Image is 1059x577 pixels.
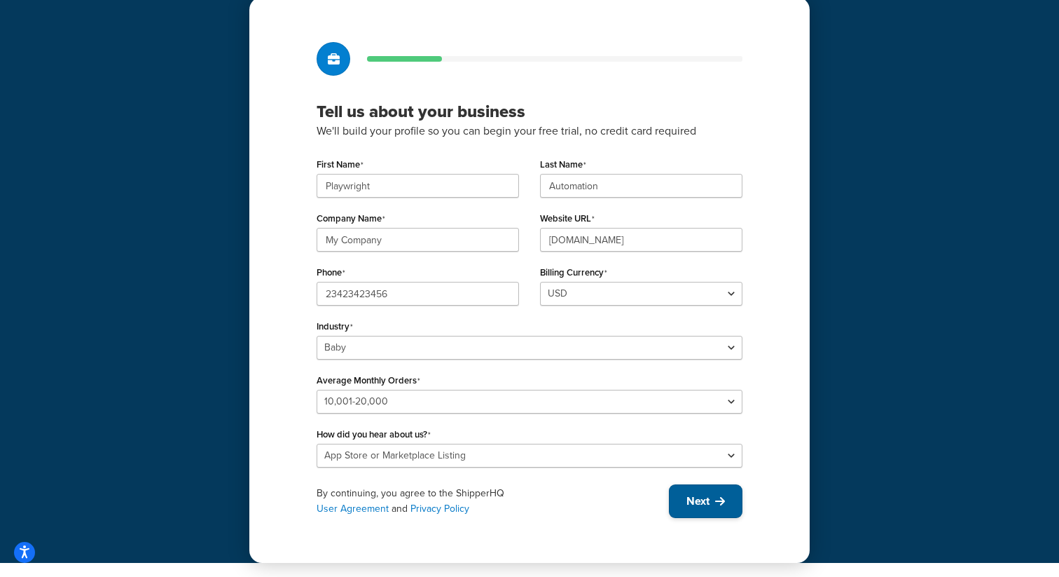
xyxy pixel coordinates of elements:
p: We'll build your profile so you can begin your free trial, no credit card required [317,122,742,140]
label: How did you hear about us? [317,429,431,440]
a: Privacy Policy [410,501,469,516]
label: First Name [317,159,364,170]
label: Company Name [317,213,385,224]
label: Industry [317,321,353,332]
label: Last Name [540,159,586,170]
label: Website URL [540,213,595,224]
label: Billing Currency [540,267,607,278]
a: User Agreement [317,501,389,516]
label: Average Monthly Orders [317,375,420,386]
label: Phone [317,267,345,278]
span: Next [686,494,710,509]
h3: Tell us about your business [317,101,742,122]
button: Next [669,484,742,518]
div: By continuing, you agree to the ShipperHQ and [317,486,669,517]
